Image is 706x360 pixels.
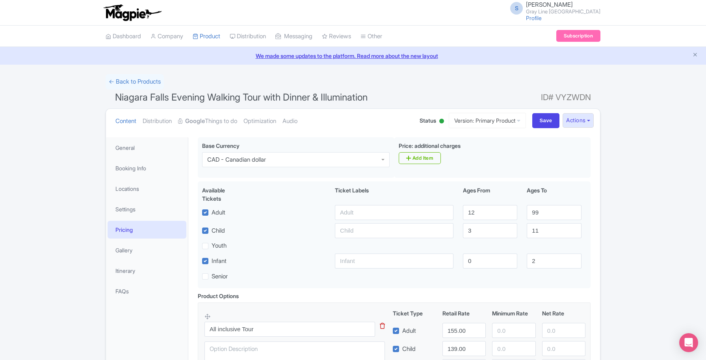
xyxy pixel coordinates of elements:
[541,90,591,105] span: ID# VYZWDN
[207,156,266,163] div: CAD - Canadian dollar
[402,326,416,336] label: Adult
[108,221,186,239] a: Pricing
[115,109,136,134] a: Content
[115,91,368,103] span: Niagara Falls Evening Walking Tour with Dinner & Illumination
[108,139,186,157] a: General
[230,26,266,47] a: Distribution
[212,226,225,235] label: Child
[335,254,453,269] input: Infant
[108,262,186,280] a: Itinerary
[458,186,522,203] div: Ages From
[399,152,441,164] a: Add Item
[438,116,446,128] div: Active
[275,26,312,47] a: Messaging
[442,341,486,356] input: 0.0
[150,26,183,47] a: Company
[212,272,228,281] label: Senior
[542,323,585,338] input: 0.0
[526,15,542,21] a: Profile
[330,186,458,203] div: Ticket Labels
[390,309,439,317] div: Ticket Type
[399,142,461,150] label: Price: additional charges
[449,113,526,128] a: Version: Primary Product
[185,117,205,126] strong: Google
[420,116,436,125] span: Status
[492,323,535,338] input: 0.0
[204,322,375,337] input: Option Name
[489,309,539,317] div: Minimum Rate
[212,241,227,250] label: Youth
[526,1,573,8] span: [PERSON_NAME]
[402,345,416,354] label: Child
[106,74,164,90] a: ← Back to Products
[282,109,297,134] a: Audio
[335,205,453,220] input: Adult
[563,113,594,128] button: Actions
[243,109,276,134] a: Optimization
[522,186,586,203] div: Ages To
[5,52,701,60] a: We made some updates to the platform. Read more about the new layout
[510,2,523,15] span: S
[102,4,163,21] img: logo-ab69f6fb50320c5b225c76a69d11143b.png
[532,113,560,128] input: Save
[178,109,237,134] a: GoogleThings to do
[439,309,489,317] div: Retail Rate
[143,109,172,134] a: Distribution
[202,186,245,203] div: Available Tickets
[106,26,141,47] a: Dashboard
[108,159,186,177] a: Booking Info
[202,142,240,149] span: Base Currency
[108,180,186,198] a: Locations
[679,333,698,352] div: Open Intercom Messenger
[212,208,225,217] label: Adult
[193,26,220,47] a: Product
[108,241,186,259] a: Gallery
[322,26,351,47] a: Reviews
[108,200,186,218] a: Settings
[360,26,382,47] a: Other
[335,223,453,238] input: Child
[505,2,600,14] a: S [PERSON_NAME] Gray Line [GEOGRAPHIC_DATA]
[492,341,535,356] input: 0.0
[442,323,486,338] input: 0.0
[108,282,186,300] a: FAQs
[692,51,698,60] button: Close announcement
[198,292,239,300] div: Product Options
[212,257,227,266] label: Infant
[556,30,600,42] a: Subscription
[542,341,585,356] input: 0.0
[526,9,600,14] small: Gray Line [GEOGRAPHIC_DATA]
[539,309,589,317] div: Net Rate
